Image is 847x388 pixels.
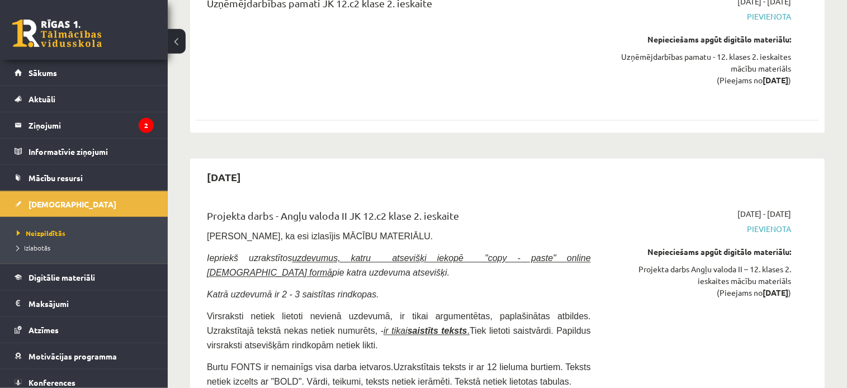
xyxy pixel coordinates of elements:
legend: Informatīvie ziņojumi [29,139,154,164]
a: Ziņojumi2 [15,112,154,138]
span: [DATE] - [DATE] [737,209,791,220]
u: . [467,327,470,336]
a: Maksājumi [15,291,154,316]
a: Atzīmes [15,317,154,343]
span: Sākums [29,68,57,78]
div: Projekta darbs - Angļu valoda II JK 12.c2 klase 2. ieskaite [207,209,591,229]
div: Nepieciešams apgūt digitālo materiālu: [608,34,791,46]
span: Aktuāli [29,94,55,104]
u: ir tikai [384,327,467,336]
span: Uzrakstītais teksts ir ar 12 lieluma burtiem. Teksts netiek izcelts ar "BOLD". Vārdi, teikumi, te... [207,363,591,387]
a: Digitālie materiāli [15,264,154,290]
span: Burtu FONTS ir nemainīgs visa darba ietvaros. [207,363,394,372]
b: saistīts teksts [408,327,467,336]
a: Izlabotās [17,243,157,253]
span: Motivācijas programma [29,351,117,361]
a: Informatīvie ziņojumi [15,139,154,164]
span: Pievienota [608,224,791,235]
a: Sākums [15,60,154,86]
div: Uzņēmējdarbības pamatu - 12. klases 2. ieskaites mācību materiāls (Pieejams no ) [608,51,791,87]
span: Katrā uzdevumā ir 2 - 3 saistītas rindkopas. [207,290,379,300]
i: 2 [139,118,154,133]
a: Mācību resursi [15,165,154,191]
span: [PERSON_NAME], ka esi izlasījis MĀCĪBU MATERIĀLU. [207,232,433,242]
strong: [DATE] [763,75,788,86]
a: [DEMOGRAPHIC_DATA] [15,191,154,217]
strong: [DATE] [763,288,788,298]
span: Atzīmes [29,325,59,335]
legend: Maksājumi [29,291,154,316]
span: [DEMOGRAPHIC_DATA] [29,199,116,209]
a: Motivācijas programma [15,343,154,369]
span: Neizpildītās [17,229,65,238]
span: Digitālie materiāli [29,272,95,282]
span: Virsraksti netiek lietoti nevienā uzdevumā, ir tikai argumentētas, paplašinātas atbildes. Uzrakst... [207,312,591,351]
span: Pievienota [608,11,791,23]
span: Iepriekš uzrakstītos pie katra uzdevuma atsevišķi. [207,254,591,278]
span: Mācību resursi [29,173,83,183]
legend: Ziņojumi [29,112,154,138]
a: Aktuāli [15,86,154,112]
div: Nepieciešams apgūt digitālo materiālu: [608,247,791,258]
h2: [DATE] [196,164,252,191]
div: Projekta darbs Angļu valoda II – 12. klases 2. ieskaites mācību materiāls (Pieejams no ) [608,264,791,299]
a: Rīgas 1. Tālmācības vidusskola [12,20,102,48]
span: Konferences [29,377,75,387]
u: uzdevumus, katru atsevišķi iekopē "copy - paste" online [DEMOGRAPHIC_DATA] formā [207,254,591,278]
a: Neizpildītās [17,228,157,238]
span: Izlabotās [17,243,50,252]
